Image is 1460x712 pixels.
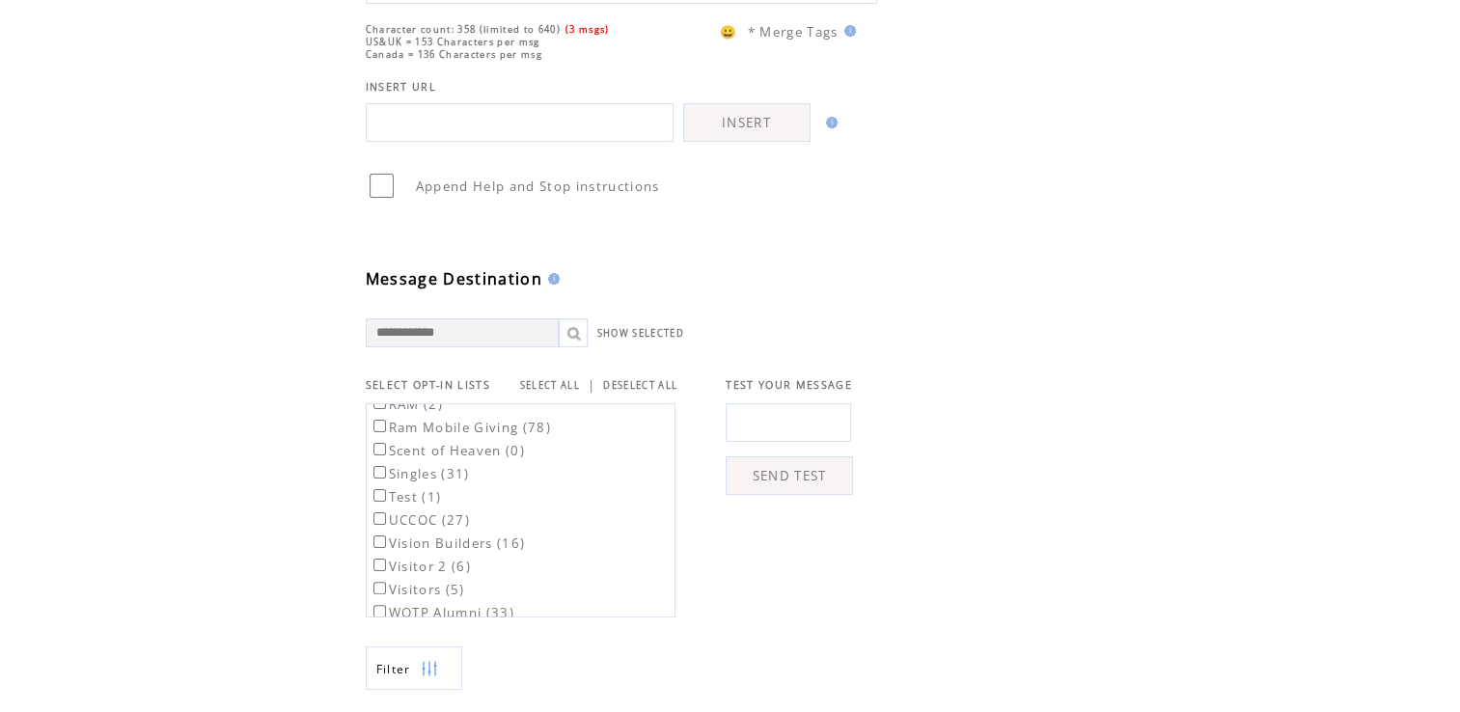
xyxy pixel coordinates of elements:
label: Vision Builders (16) [370,534,526,552]
input: UCCOC (27) [373,512,386,525]
span: Append Help and Stop instructions [416,178,660,195]
span: 😀 [720,23,737,41]
span: | [588,376,595,394]
span: Canada = 136 Characters per msg [366,48,542,61]
span: SELECT OPT-IN LISTS [366,378,490,392]
input: Test (1) [373,489,386,502]
input: Visitors (5) [373,582,386,594]
a: INSERT [683,103,811,142]
img: help.gif [542,273,560,285]
label: Visitors (5) [370,581,465,598]
label: WOTP Alumni (33) [370,604,514,621]
input: WOTP Alumni (33) [373,605,386,617]
span: US&UK = 153 Characters per msg [366,36,540,48]
input: Ram Mobile Giving (78) [373,420,386,432]
label: RAM (2) [370,396,443,413]
a: Filter [366,646,462,690]
a: DESELECT ALL [603,379,677,392]
img: help.gif [839,25,856,37]
span: * Merge Tags [748,23,839,41]
span: (3 msgs) [565,23,610,36]
a: SELECT ALL [520,379,580,392]
label: Scent of Heaven (0) [370,442,525,459]
span: TEST YOUR MESSAGE [726,378,852,392]
input: Singles (31) [373,466,386,479]
input: Scent of Heaven (0) [373,443,386,455]
label: Singles (31) [370,465,470,482]
label: Visitor 2 (6) [370,558,471,575]
a: SHOW SELECTED [597,327,684,340]
input: Visitor 2 (6) [373,559,386,571]
a: SEND TEST [726,456,853,495]
img: help.gif [820,117,838,128]
img: filters.png [421,647,438,691]
input: Vision Builders (16) [373,535,386,548]
span: Message Destination [366,268,542,289]
span: INSERT URL [366,80,436,94]
label: Test (1) [370,488,442,506]
span: Show filters [376,661,411,677]
label: Ram Mobile Giving (78) [370,419,551,436]
label: UCCOC (27) [370,511,470,529]
span: Character count: 358 (limited to 640) [366,23,561,36]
